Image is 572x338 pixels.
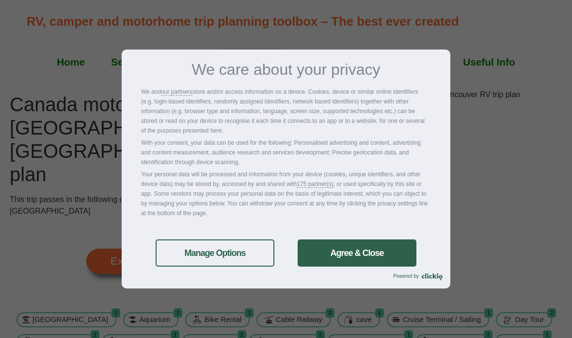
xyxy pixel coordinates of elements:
[297,179,333,189] a: 175 partner(s)
[141,138,431,167] p: With your consent, your data can be used for the following: Personalised advertising and content,...
[141,62,431,77] h3: We care about your privacy
[161,87,192,97] a: our partners
[179,222,214,229] a: Cookie Policy
[141,169,431,218] p: Your personal data will be processed and information from your device (cookies, unique identifier...
[298,239,416,267] a: Agree & Close
[156,239,274,267] a: Manage Options
[141,87,431,135] p: We and store and/or access information on a device. Cookies, device or similar online identifiers...
[141,222,177,229] a: Privacy Policy
[393,273,422,279] span: Powered by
